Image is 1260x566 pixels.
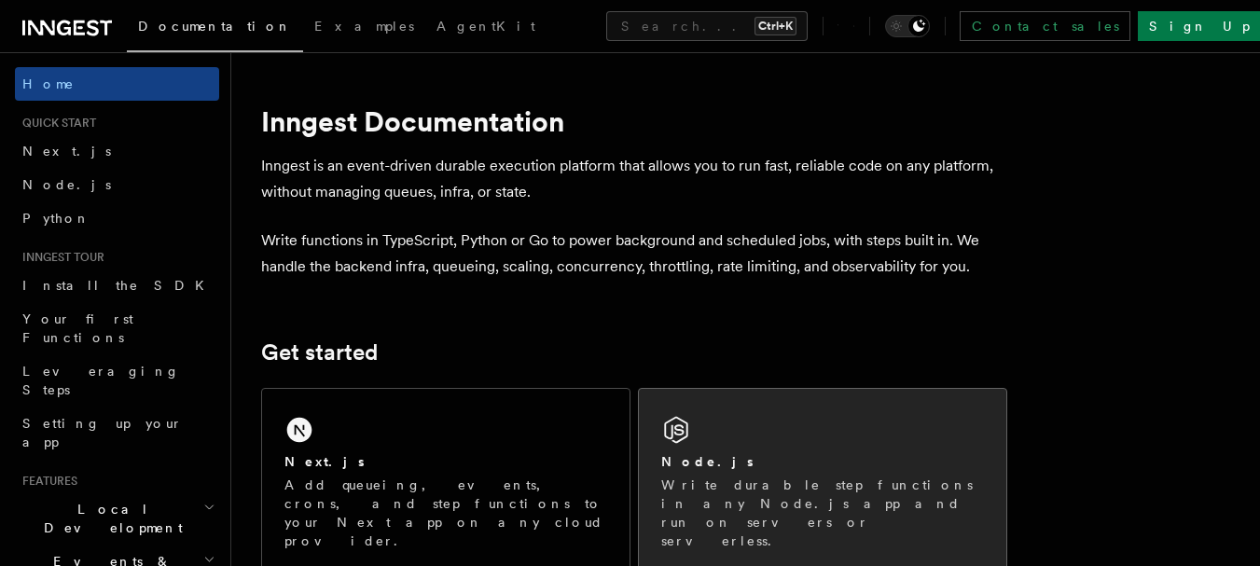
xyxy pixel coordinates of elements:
[15,134,219,168] a: Next.js
[755,17,796,35] kbd: Ctrl+K
[261,104,1007,138] h1: Inngest Documentation
[284,476,607,550] p: Add queueing, events, crons, and step functions to your Next app on any cloud provider.
[22,278,215,293] span: Install the SDK
[661,476,984,550] p: Write durable step functions in any Node.js app and run on servers or serverless.
[436,19,535,34] span: AgentKit
[22,177,111,192] span: Node.js
[261,228,1007,280] p: Write functions in TypeScript, Python or Go to power background and scheduled jobs, with steps bu...
[22,416,183,449] span: Setting up your app
[15,201,219,235] a: Python
[22,75,75,93] span: Home
[138,19,292,34] span: Documentation
[284,452,365,471] h2: Next.js
[22,311,133,345] span: Your first Functions
[22,211,90,226] span: Python
[15,302,219,354] a: Your first Functions
[15,250,104,265] span: Inngest tour
[885,15,930,37] button: Toggle dark mode
[425,6,547,50] a: AgentKit
[314,19,414,34] span: Examples
[127,6,303,52] a: Documentation
[22,364,180,397] span: Leveraging Steps
[261,153,1007,205] p: Inngest is an event-driven durable execution platform that allows you to run fast, reliable code ...
[15,500,203,537] span: Local Development
[661,452,754,471] h2: Node.js
[15,474,77,489] span: Features
[960,11,1130,41] a: Contact sales
[15,354,219,407] a: Leveraging Steps
[15,168,219,201] a: Node.js
[303,6,425,50] a: Examples
[261,339,378,366] a: Get started
[15,407,219,459] a: Setting up your app
[22,144,111,159] span: Next.js
[15,116,96,131] span: Quick start
[15,67,219,101] a: Home
[15,492,219,545] button: Local Development
[15,269,219,302] a: Install the SDK
[606,11,808,41] button: Search...Ctrl+K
